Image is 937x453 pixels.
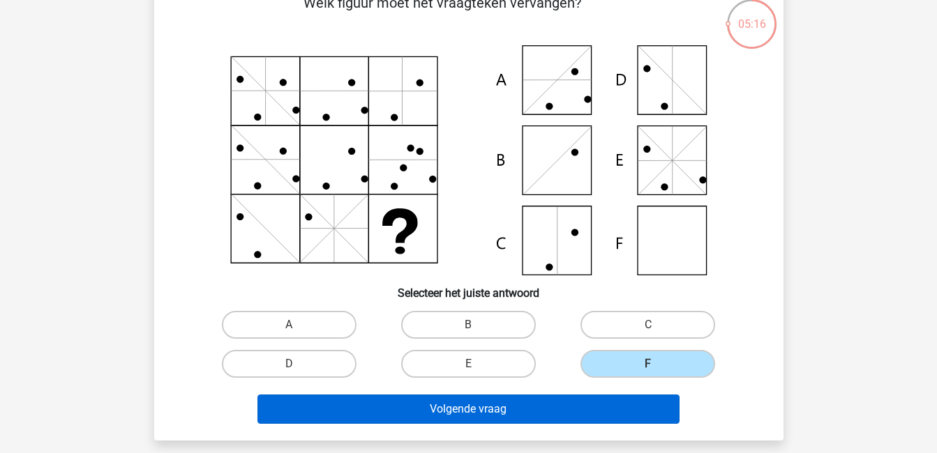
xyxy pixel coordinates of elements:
label: B [401,311,536,339]
label: D [222,350,357,378]
h6: Selecteer het juiste antwoord [177,275,761,300]
label: F [580,350,715,378]
button: Volgende vraag [257,394,680,424]
label: A [222,311,357,339]
label: E [401,350,536,378]
label: C [580,311,715,339]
